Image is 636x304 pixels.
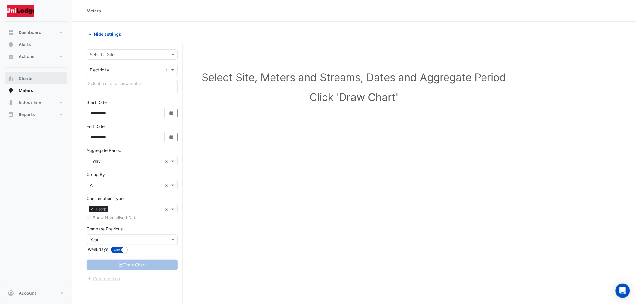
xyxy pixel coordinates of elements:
app-icon: Dashboard [8,29,14,35]
span: Clear [165,182,170,188]
div: Click Update or Cancel in Details panel [87,80,178,94]
app-icon: Actions [8,53,14,59]
label: Group By [87,171,105,178]
div: Select meters or streams to enable normalisation [87,214,178,221]
app-escalated-ticket-create-button: Please correct errors first [87,275,121,281]
span: Charts [19,75,32,81]
button: Charts [5,72,67,84]
label: Aggregate Period [87,147,121,154]
div: Open Intercom Messenger [616,284,630,298]
app-icon: Charts [8,75,14,81]
span: Clear [165,158,170,164]
span: Indoor Env [19,99,41,105]
app-icon: Indoor Env [8,99,14,105]
span: Dashboard [19,29,41,35]
span: Clear [165,67,170,73]
button: Actions [5,50,67,62]
img: Company Logo [7,5,34,17]
span: Alerts [19,41,31,47]
label: Compare Previous [87,226,123,232]
button: Indoor Env [5,96,67,108]
div: Meters [87,8,101,14]
button: Reports [5,108,67,120]
span: Clear [165,206,170,212]
label: Start Date [87,99,107,105]
label: Show Normalised Data [93,214,138,221]
span: Usage [94,206,108,212]
button: Dashboard [5,26,67,38]
span: Hide settings [94,31,121,37]
span: Actions [19,53,35,59]
span: Account [19,290,36,296]
button: Account [5,287,67,299]
label: End Date [87,123,105,129]
button: Alerts [5,38,67,50]
button: Meters [5,84,67,96]
app-icon: Alerts [8,41,14,47]
label: Weekdays: [87,246,109,252]
span: × [89,206,94,212]
h1: Select Site, Meters and Streams, Dates and Aggregate Period [96,71,612,84]
h1: Click 'Draw Chart' [96,91,612,103]
span: Meters [19,87,33,93]
button: Hide settings [87,29,125,39]
app-icon: Reports [8,111,14,117]
fa-icon: Select Date [169,135,174,140]
span: Reports [19,111,35,117]
label: Consumption Type [87,195,124,202]
fa-icon: Select Date [169,111,174,116]
app-icon: Meters [8,87,14,93]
